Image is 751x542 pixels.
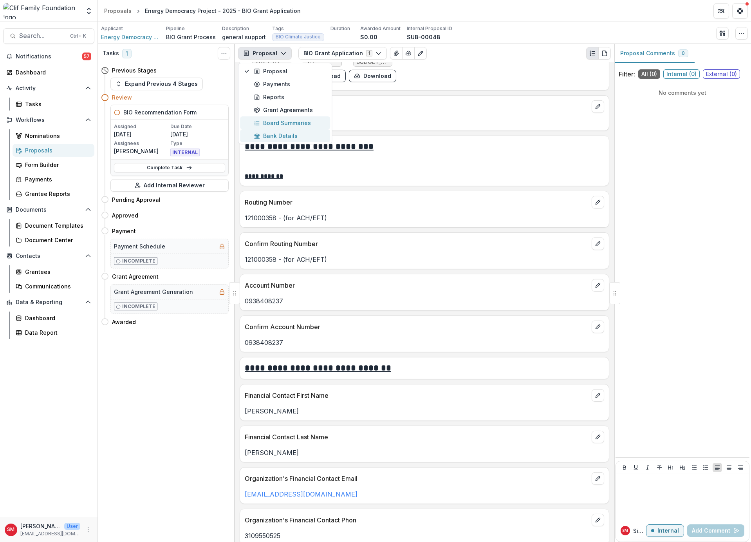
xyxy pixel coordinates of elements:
[633,527,646,535] p: Sierra M
[25,175,88,183] div: Payments
[682,51,685,56] span: 0
[69,32,88,40] div: Ctrl + K
[701,463,710,472] button: Ordered List
[3,296,94,308] button: Open Data & Reporting
[13,234,94,247] a: Document Center
[586,47,599,60] button: Plaintext view
[25,132,88,140] div: Nominations
[245,239,589,248] p: Confirm Routing Number
[298,47,387,60] button: BIO Grant Application1
[101,25,123,32] p: Applicant
[620,463,629,472] button: Bold
[245,296,604,306] p: 0938408237
[114,123,169,130] p: Assigned
[64,523,80,530] p: User
[13,265,94,278] a: Grantees
[13,173,94,186] a: Payments
[16,68,88,76] div: Dashboard
[360,33,377,41] p: $0.00
[122,303,155,310] p: Incomplete
[114,242,165,250] h5: Payment Schedule
[3,250,94,262] button: Open Contacts
[13,158,94,171] a: Form Builder
[245,515,589,525] p: Organization's Financial Contact Phon
[112,66,157,74] h4: Previous Stages
[19,32,65,40] span: Search...
[598,47,611,60] button: PDF view
[703,69,740,79] span: External ( 0 )
[614,44,695,63] button: Proposal Comments
[245,406,604,416] p: [PERSON_NAME]
[101,33,160,41] a: Energy Democracy Project
[103,50,119,57] h3: Tasks
[170,140,225,147] p: Type
[254,80,325,88] div: Payments
[3,66,94,79] a: Dashboard
[25,314,88,322] div: Dashboard
[114,288,193,296] h5: Grant Agreement Generation
[13,326,94,339] a: Data Report
[724,463,734,472] button: Align Center
[110,179,229,192] button: Add Internal Reviewer
[25,236,88,244] div: Document Center
[736,463,745,472] button: Align Right
[16,299,82,306] span: Data & Reporting
[170,130,225,138] p: [DATE]
[638,69,660,79] span: All ( 0 )
[390,47,403,60] button: View Attached Files
[112,272,159,281] h4: Grant Agreement
[245,281,589,290] p: Account Number
[663,69,700,79] span: Internal ( 0 )
[13,129,94,142] a: Nominations
[3,203,94,216] button: Open Documents
[592,100,604,113] button: edit
[122,257,155,265] p: Incomplete
[166,33,216,41] p: BIO Grant Process
[245,118,604,126] p: No files uploaded
[114,147,169,155] p: [PERSON_NAME]
[101,5,135,16] a: Proposals
[631,463,641,472] button: Underline
[222,33,266,41] p: general support
[20,530,80,537] p: [EMAIL_ADDRESS][DOMAIN_NAME]
[170,149,200,156] span: INTERNAL
[16,253,82,259] span: Contacts
[145,7,301,15] div: Energy Democracy Project - 2025 - BIO Grant Application
[254,93,325,101] div: Reports
[592,321,604,333] button: edit
[25,100,88,108] div: Tasks
[592,196,604,208] button: edit
[713,3,729,19] button: Partners
[245,474,589,483] p: Organization's Financial Contact Email
[690,463,699,472] button: Bullet List
[245,255,604,264] p: 121000358 - (for ACH/EFT)
[3,50,94,63] button: Notifications57
[13,144,94,157] a: Proposals
[112,196,161,204] h4: Pending Approval
[13,219,94,232] a: Document Templates
[407,25,452,32] p: Internal Proposal ID
[245,102,589,111] p: Organizational Budget
[25,282,88,290] div: Communications
[245,448,604,457] p: [PERSON_NAME]
[13,280,94,293] a: Communications
[276,34,321,40] span: BIO Climate Justice
[112,93,132,102] h4: Review
[245,322,589,332] p: Confirm Account Number
[245,198,589,207] p: Routing Number
[687,524,744,537] button: Add Comment
[272,25,284,32] p: Tags
[592,389,604,402] button: edit
[13,187,94,200] a: Grantee Reports
[25,221,88,230] div: Document Templates
[619,69,635,79] p: Filter:
[592,237,604,250] button: edit
[25,146,88,154] div: Proposals
[657,527,679,534] p: Internal
[646,524,684,537] button: Internal
[170,123,225,130] p: Due Date
[3,28,94,44] button: Search...
[83,525,93,535] button: More
[218,47,230,60] button: Toggle View Cancelled Tasks
[104,7,132,15] div: Proposals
